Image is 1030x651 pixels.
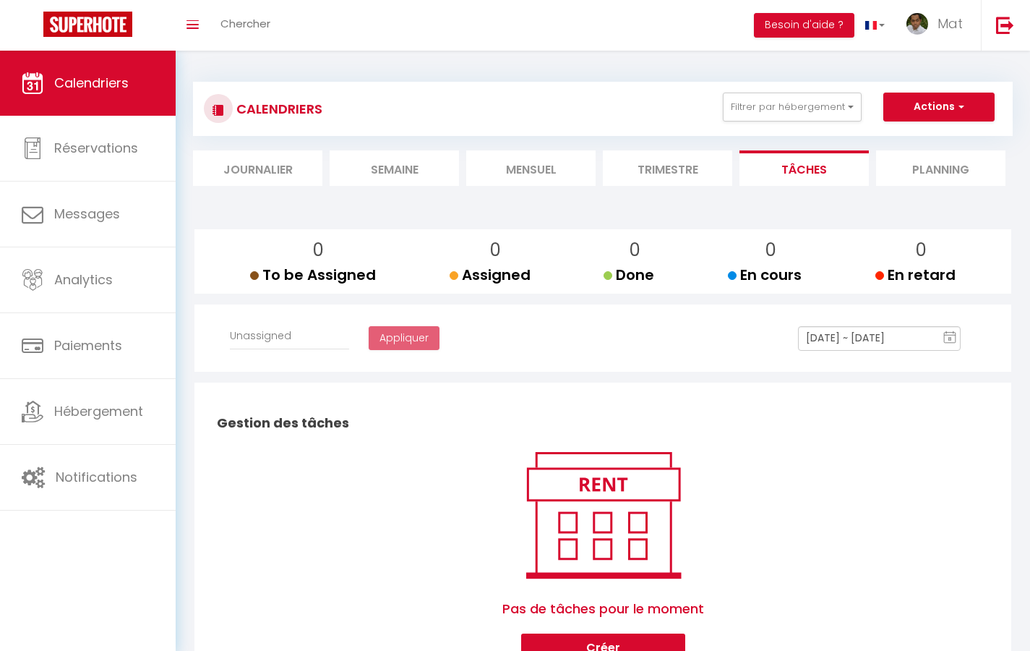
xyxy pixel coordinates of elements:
[739,237,802,264] p: 0
[996,16,1014,34] img: logout
[461,237,531,264] p: 0
[754,13,854,38] button: Besoin d'aide ?
[54,74,129,92] span: Calendriers
[739,150,869,186] li: Tâches
[875,265,956,285] span: En retard
[603,150,732,186] li: Trimestre
[54,402,143,420] span: Hébergement
[883,93,995,122] button: Actions
[615,237,654,264] p: 0
[876,150,1005,186] li: Planning
[12,6,55,49] button: Ouvrir le widget de chat LiveChat
[887,237,956,264] p: 0
[728,265,802,285] span: En cours
[937,14,963,33] span: Mat
[54,139,138,157] span: Réservations
[369,326,439,351] button: Appliquer
[193,150,322,186] li: Journalier
[54,336,122,354] span: Paiements
[604,265,654,285] span: Done
[233,93,322,125] h3: CALENDRIERS
[56,468,137,486] span: Notifications
[43,12,132,37] img: Super Booking
[798,326,961,351] input: Select Date Range
[54,205,120,223] span: Messages
[948,336,952,342] text: 8
[213,401,992,446] h2: Gestion des tâches
[250,265,376,285] span: To be Assigned
[906,13,928,35] img: ...
[220,16,270,31] span: Chercher
[450,265,531,285] span: Assigned
[54,271,113,289] span: Analytics
[262,237,376,264] p: 0
[330,150,459,186] li: Semaine
[723,93,862,122] button: Filtrer par hébergement
[466,150,596,186] li: Mensuel
[502,584,704,634] span: Pas de tâches pour le moment
[511,446,695,584] img: rent.png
